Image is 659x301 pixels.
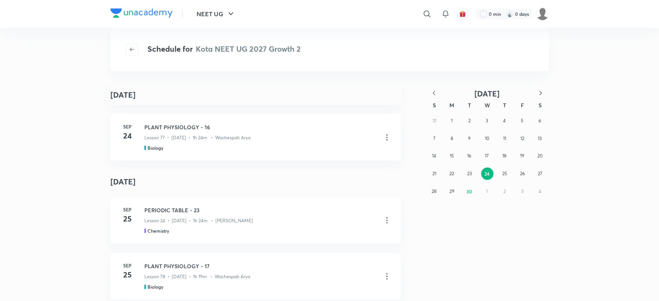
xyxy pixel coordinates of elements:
button: NEET UG [192,6,240,22]
h5: Chemistry [147,227,169,234]
h3: PLANT PHYSIOLOGY - 17 [144,262,376,270]
abbr: September 25, 2025 [502,171,507,176]
button: September 27, 2025 [534,167,546,180]
h4: Schedule for [147,43,301,56]
h4: [DATE] [110,89,136,101]
abbr: September 30, 2025 [466,188,472,194]
abbr: September 7, 2025 [433,135,435,141]
button: September 26, 2025 [516,167,529,180]
h4: 24 [120,130,135,142]
h3: PERIODIC TABLE - 23 [144,206,376,214]
a: Company Logo [110,8,173,20]
abbr: September 9, 2025 [468,135,471,141]
h3: PLANT PHYSIOLOGY - 16 [144,123,376,131]
abbr: Sunday [432,101,435,109]
abbr: Thursday [503,101,506,109]
abbr: September 13, 2025 [538,135,542,141]
button: September 2, 2025 [463,115,475,127]
abbr: September 2, 2025 [468,118,470,123]
button: September 9, 2025 [463,132,475,145]
button: September 22, 2025 [446,167,458,180]
h6: Sep [120,123,135,130]
a: Sep24PLANT PHYSIOLOGY - 16Lesson 77 • [DATE] • 1h 24m • Wachespati AryaBiology [110,114,401,161]
p: Lesson 77 • [DATE] • 1h 24m • Wachespati Arya [144,134,251,141]
h4: 25 [120,269,135,281]
h4: [DATE] [110,170,401,194]
abbr: Friday [521,101,524,109]
abbr: September 1, 2025 [451,118,452,123]
span: [DATE] [474,88,500,99]
button: September 18, 2025 [498,150,511,162]
span: Kota NEET UG 2027 Growth 2 [196,44,301,54]
abbr: September 27, 2025 [538,171,542,176]
button: September 7, 2025 [428,132,440,145]
abbr: September 29, 2025 [449,188,454,194]
button: September 20, 2025 [534,150,546,162]
button: September 21, 2025 [428,167,440,180]
h6: Sep [120,206,135,213]
h5: Biology [147,144,163,151]
button: September 17, 2025 [481,150,493,162]
button: September 16, 2025 [463,150,475,162]
img: avatar [459,10,466,17]
abbr: September 8, 2025 [450,135,453,141]
abbr: September 26, 2025 [520,171,525,176]
h5: Biology [147,283,163,290]
abbr: September 4, 2025 [503,118,506,123]
abbr: September 15, 2025 [449,153,454,159]
abbr: September 12, 2025 [520,135,524,141]
h6: Sep [120,262,135,269]
abbr: Wednesday [484,101,490,109]
p: Lesson 24 • [DATE] • 1h 24m • [PERSON_NAME] [144,217,253,224]
button: September 15, 2025 [446,150,458,162]
a: Sep25PERIODIC TABLE - 23Lesson 24 • [DATE] • 1h 24m • [PERSON_NAME]Chemistry [110,197,401,244]
abbr: September 19, 2025 [520,153,524,159]
button: September 5, 2025 [516,115,528,127]
button: September 1, 2025 [446,115,458,127]
a: Sep25PLANT PHYSIOLOGY - 17Lesson 78 • [DATE] • 1h 19m • Wachespati AryaBiology [110,253,401,299]
h4: 25 [120,213,135,225]
abbr: September 14, 2025 [432,153,436,159]
abbr: September 6, 2025 [538,118,541,123]
button: September 4, 2025 [498,115,511,127]
button: September 30, 2025 [463,185,475,198]
abbr: September 16, 2025 [467,153,471,159]
button: September 10, 2025 [481,132,493,145]
p: Lesson 78 • [DATE] • 1h 19m • Wachespati Arya [144,273,250,280]
abbr: Tuesday [468,101,471,109]
abbr: Saturday [539,101,542,109]
abbr: September 23, 2025 [467,171,471,176]
abbr: September 5, 2025 [521,118,523,123]
img: Shahrukh Ansari [536,7,549,20]
abbr: September 18, 2025 [502,153,507,159]
abbr: September 17, 2025 [485,153,489,159]
abbr: September 24, 2025 [485,171,490,177]
abbr: September 3, 2025 [486,118,488,123]
abbr: September 10, 2025 [485,135,489,141]
button: September 29, 2025 [446,185,458,198]
button: September 3, 2025 [481,115,493,127]
button: September 19, 2025 [516,150,528,162]
abbr: September 28, 2025 [432,188,437,194]
img: Company Logo [110,8,173,18]
button: September 12, 2025 [516,132,528,145]
button: September 25, 2025 [499,167,511,180]
abbr: September 21, 2025 [432,171,436,176]
abbr: September 20, 2025 [537,153,542,159]
button: September 13, 2025 [534,132,546,145]
button: [DATE] [442,89,532,98]
abbr: September 11, 2025 [503,135,506,141]
button: September 8, 2025 [446,132,458,145]
abbr: Monday [449,101,454,109]
button: September 24, 2025 [481,167,493,180]
button: September 6, 2025 [534,115,546,127]
button: September 11, 2025 [498,132,511,145]
abbr: September 22, 2025 [449,171,454,176]
img: streak [506,10,513,18]
button: September 23, 2025 [463,167,475,180]
button: September 14, 2025 [428,150,440,162]
button: avatar [456,8,469,20]
button: September 28, 2025 [428,185,440,198]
